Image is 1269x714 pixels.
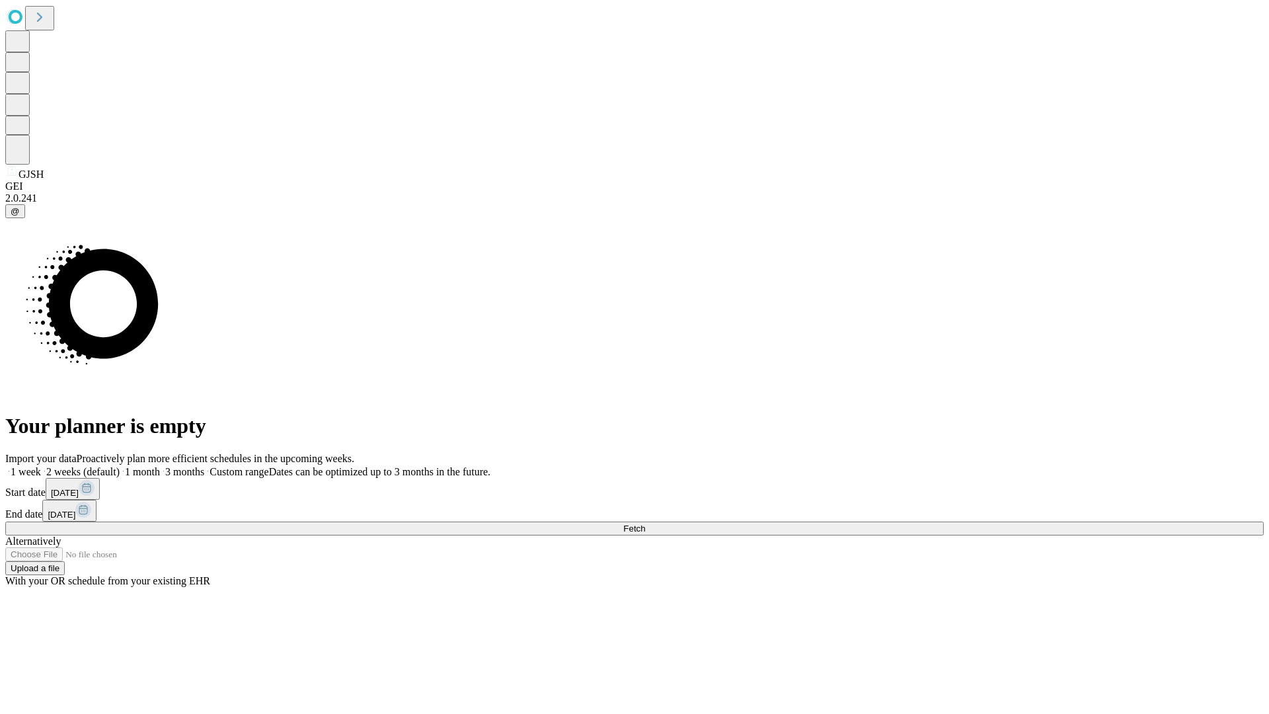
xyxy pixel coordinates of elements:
button: [DATE] [46,478,100,500]
button: @ [5,204,25,218]
span: 2 weeks (default) [46,466,120,477]
span: 1 month [125,466,160,477]
span: Dates can be optimized up to 3 months in the future. [269,466,490,477]
span: Proactively plan more efficient schedules in the upcoming weeks. [77,453,354,464]
span: With your OR schedule from your existing EHR [5,575,210,586]
span: Import your data [5,453,77,464]
span: GJSH [19,169,44,180]
span: Alternatively [5,535,61,547]
div: 2.0.241 [5,192,1264,204]
span: 1 week [11,466,41,477]
span: 3 months [165,466,204,477]
div: Start date [5,478,1264,500]
div: GEI [5,180,1264,192]
span: [DATE] [51,488,79,498]
button: Upload a file [5,561,65,575]
div: End date [5,500,1264,522]
span: @ [11,206,20,216]
span: Custom range [210,466,268,477]
h1: Your planner is empty [5,414,1264,438]
span: Fetch [623,524,645,534]
button: [DATE] [42,500,96,522]
button: Fetch [5,522,1264,535]
span: [DATE] [48,510,75,520]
